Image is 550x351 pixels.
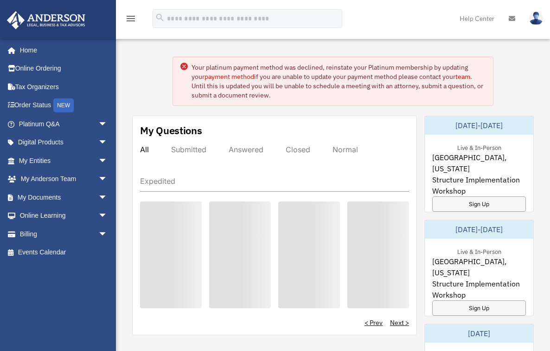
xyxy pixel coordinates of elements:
a: Online Ordering [6,59,122,78]
a: My Entitiesarrow_drop_down [6,151,122,170]
span: arrow_drop_down [98,225,117,244]
div: Expedited [140,176,175,186]
span: arrow_drop_down [98,151,117,170]
div: Submitted [171,145,206,154]
a: Online Learningarrow_drop_down [6,207,122,225]
img: User Pic [529,12,543,25]
div: NEW [53,98,74,112]
a: Order StatusNEW [6,96,122,115]
span: arrow_drop_down [98,133,117,152]
div: Answered [229,145,263,154]
a: Next > [390,318,409,327]
div: [DATE]-[DATE] [425,116,533,135]
div: Live & In-Person [450,142,509,152]
a: Sign Up [432,196,526,212]
a: menu [125,16,136,24]
a: Platinum Q&Aarrow_drop_down [6,115,122,133]
img: Anderson Advisors Platinum Portal [4,11,88,29]
span: Structure Implementation Workshop [432,174,526,196]
a: Sign Up [432,300,526,316]
i: menu [125,13,136,24]
span: arrow_drop_down [98,207,117,226]
div: Your platinum payment method was declined, reinstate your Platinum membership by updating your if... [192,63,486,100]
div: Normal [333,145,358,154]
a: < Prev [365,318,383,327]
a: My Anderson Teamarrow_drop_down [6,170,122,188]
a: team [455,72,470,81]
div: [DATE] [425,324,533,343]
span: Structure Implementation Workshop [432,278,526,300]
span: arrow_drop_down [98,170,117,189]
i: search [155,13,165,23]
a: Billingarrow_drop_down [6,225,122,243]
a: Tax Organizers [6,78,122,96]
span: [GEOGRAPHIC_DATA], [US_STATE] [432,256,526,278]
div: [DATE]-[DATE] [425,220,533,239]
div: All [140,145,149,154]
div: Live & In-Person [450,246,509,256]
a: payment method [205,72,254,81]
a: Home [6,41,117,59]
div: Closed [286,145,310,154]
span: arrow_drop_down [98,188,117,207]
span: [GEOGRAPHIC_DATA], [US_STATE] [432,152,526,174]
div: My Questions [140,123,202,137]
span: arrow_drop_down [98,115,117,134]
a: Digital Productsarrow_drop_down [6,133,122,152]
a: My Documentsarrow_drop_down [6,188,122,207]
a: Events Calendar [6,243,122,262]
